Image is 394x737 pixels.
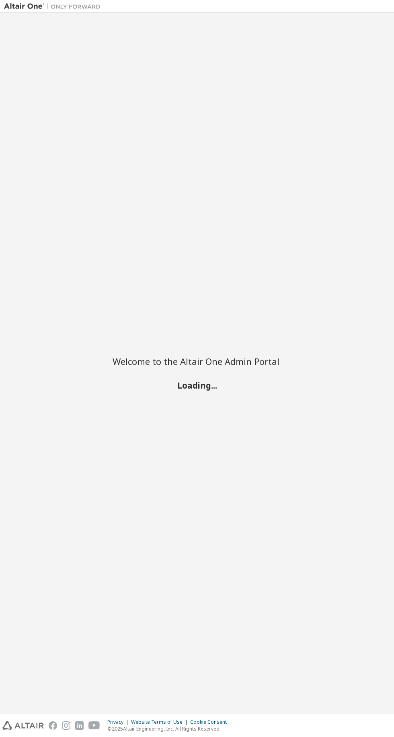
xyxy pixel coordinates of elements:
img: youtube.svg [88,721,100,730]
img: linkedin.svg [75,721,84,730]
img: altair_logo.svg [2,721,44,730]
img: facebook.svg [49,721,57,730]
img: instagram.svg [62,721,70,730]
div: Privacy [107,719,131,725]
div: Cookie Consent [190,719,232,725]
div: Website Terms of Use [131,719,190,725]
img: Altair One [4,2,105,10]
p: © 2025 Altair Engineering, Inc. All Rights Reserved. [107,725,232,732]
h2: Loading... [113,380,281,391]
h2: Welcome to the Altair One Admin Portal [113,356,281,367]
